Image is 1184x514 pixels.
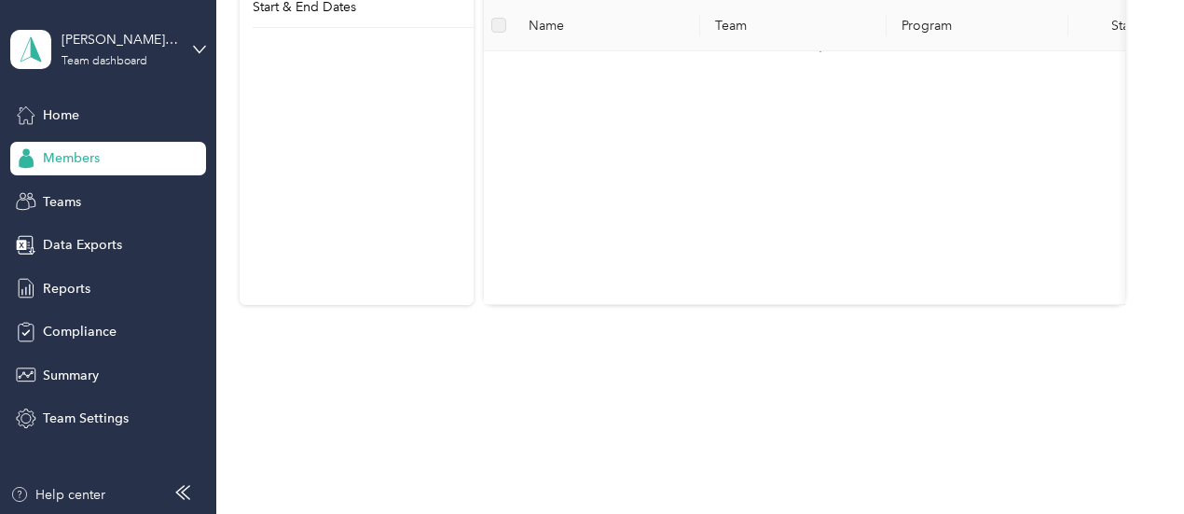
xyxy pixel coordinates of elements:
[43,105,79,125] span: Home
[43,322,117,341] span: Compliance
[43,148,100,168] span: Members
[62,56,147,67] div: Team dashboard
[43,235,122,255] span: Data Exports
[62,30,178,49] div: [PERSON_NAME] Arterra
[43,366,99,385] span: Summary
[43,279,90,299] span: Reports
[10,485,105,505] button: Help center
[1080,410,1184,514] iframe: Everlance-gr Chat Button Frame
[43,409,129,428] span: Team Settings
[43,192,81,212] span: Teams
[529,18,685,34] span: Name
